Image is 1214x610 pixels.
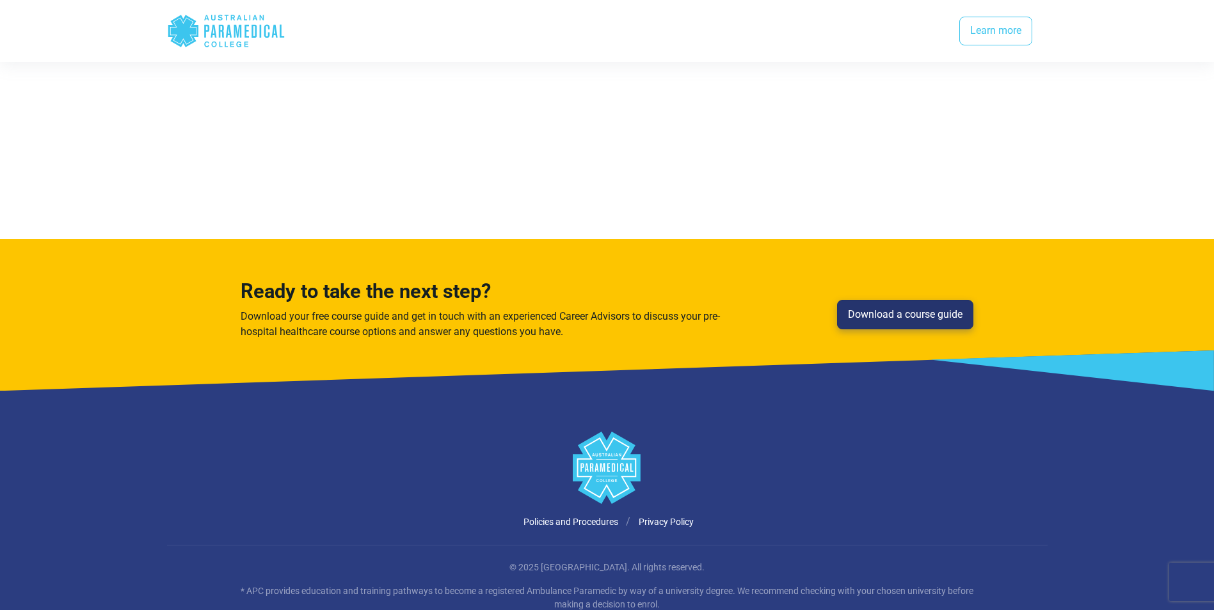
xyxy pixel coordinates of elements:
[639,517,694,527] a: Privacy Policy
[959,17,1032,46] a: Learn more
[167,10,285,52] div: Australian Paramedical College
[233,561,982,574] p: © 2025 [GEOGRAPHIC_DATA]. All rights reserved.
[523,517,618,527] a: Policies and Procedures
[241,280,724,304] h3: Ready to take the next step?
[837,300,973,329] a: Download a course guide
[241,309,724,340] p: Download your free course guide and get in touch with an experienced Career Advisors to discuss y...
